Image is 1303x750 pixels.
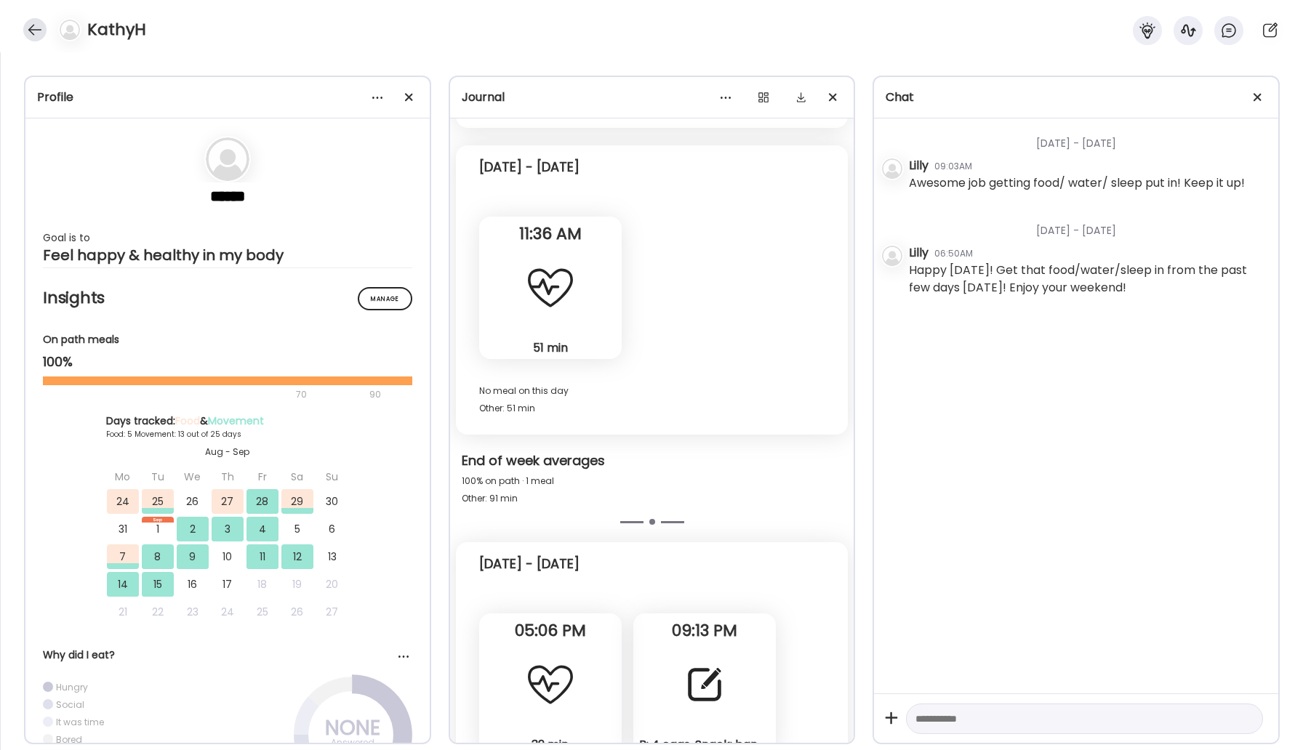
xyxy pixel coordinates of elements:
[142,572,174,597] div: 15
[316,517,348,541] div: 6
[142,464,174,489] div: Tu
[281,464,313,489] div: Sa
[479,227,622,241] span: 11:36 AM
[177,517,209,541] div: 2
[316,719,389,737] div: NONE
[462,89,843,106] div: Journal
[246,517,278,541] div: 4
[208,414,264,428] span: Movement
[212,464,244,489] div: Th
[175,414,200,428] span: Food
[43,386,365,403] div: 70
[281,572,313,597] div: 19
[107,600,139,624] div: 21
[142,544,174,569] div: 8
[56,733,82,746] div: Bored
[909,174,1245,192] div: Awesome job getting food/ water/ sleep put in! Keep it up!
[43,246,412,264] div: Feel happy & healthy in my body
[485,340,616,355] div: 51 min
[633,624,776,637] span: 09:13 PM
[882,158,902,179] img: bg-avatar-default.svg
[316,572,348,597] div: 20
[60,20,80,40] img: bg-avatar-default.svg
[909,244,929,262] div: Lilly
[246,600,278,624] div: 25
[368,386,382,403] div: 90
[479,555,580,573] div: [DATE] - [DATE]
[43,353,412,371] div: 100%
[316,464,348,489] div: Su
[934,160,972,173] div: 09:03AM
[909,262,1267,297] div: Happy [DATE]! Get that food/water/sleep in from the past few days [DATE]! Enjoy your weekend!
[462,452,843,472] div: End of week averages
[43,229,412,246] div: Goal is to
[316,544,348,569] div: 13
[106,429,349,440] div: Food: 5 Movement: 13 out of 25 days
[142,517,174,541] div: 1
[107,517,139,541] div: 31
[281,517,313,541] div: 5
[43,287,412,309] h2: Insights
[142,489,174,514] div: 25
[212,572,244,597] div: 17
[934,247,973,260] div: 06:50AM
[177,572,209,597] div: 16
[909,206,1267,244] div: [DATE] - [DATE]
[107,489,139,514] div: 24
[281,544,313,569] div: 12
[882,246,902,266] img: bg-avatar-default.svg
[177,489,209,514] div: 26
[246,489,278,514] div: 28
[479,158,580,176] div: [DATE] - [DATE]
[56,716,104,728] div: It was time
[177,600,209,624] div: 23
[206,137,249,181] img: bg-avatar-default.svg
[43,332,412,347] div: On path meals
[212,489,244,514] div: 27
[142,517,174,523] div: Sep
[43,648,412,663] div: Why did I eat?
[107,572,139,597] div: 14
[246,572,278,597] div: 18
[479,624,622,637] span: 05:06 PM
[107,464,139,489] div: Mo
[246,464,278,489] div: Fr
[281,600,313,624] div: 26
[909,157,929,174] div: Lilly
[316,489,348,514] div: 30
[281,489,313,514] div: 29
[886,89,1267,106] div: Chat
[177,544,209,569] div: 9
[142,600,174,624] div: 22
[177,464,209,489] div: We
[212,544,244,569] div: 10
[87,18,146,41] h4: KathyH
[212,517,244,541] div: 3
[316,600,348,624] div: 27
[462,472,843,507] div: 100% on path · 1 meal Other: 91 min
[106,414,349,429] div: Days tracked: &
[358,287,412,310] div: Manage
[212,600,244,624] div: 24
[37,89,418,106] div: Profile
[106,445,349,459] div: Aug - Sep
[56,681,88,693] div: Hungry
[107,544,139,569] div: 7
[479,382,825,417] div: No meal on this day Other: 51 min
[56,698,84,711] div: Social
[909,118,1267,157] div: [DATE] - [DATE]
[246,544,278,569] div: 11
